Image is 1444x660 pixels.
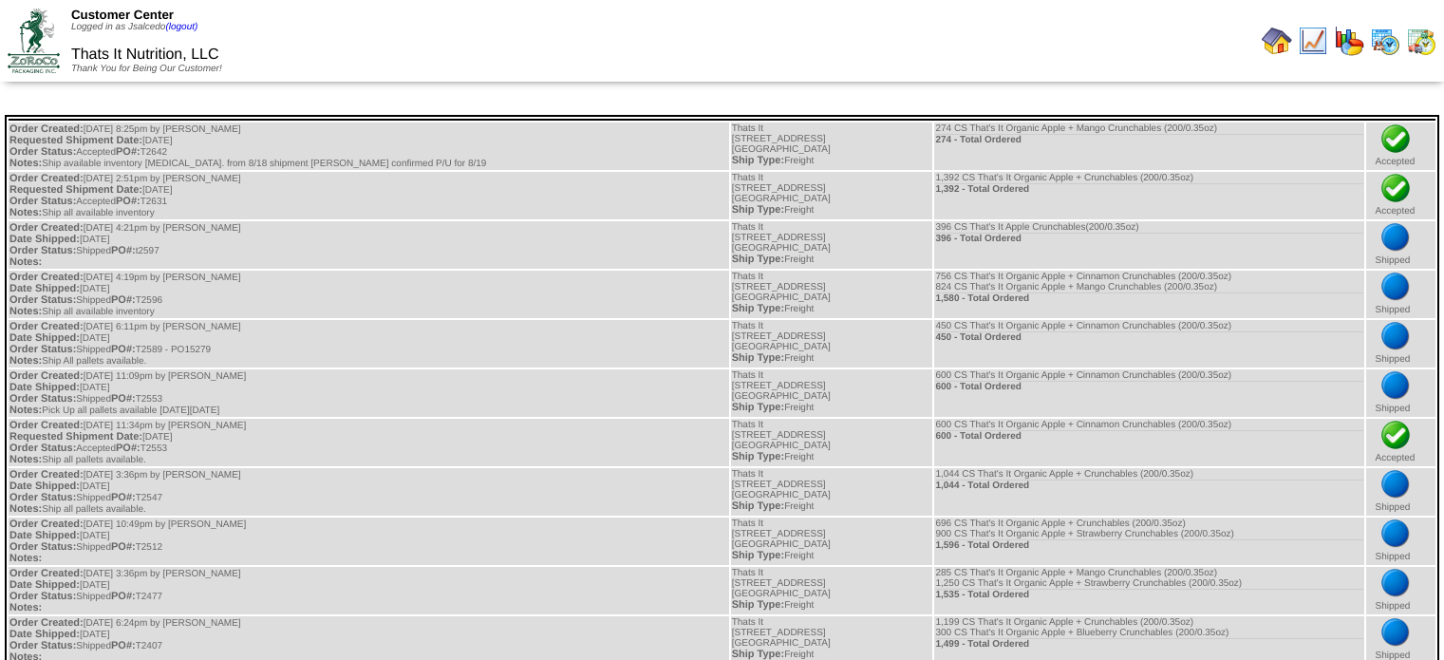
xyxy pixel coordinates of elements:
[111,492,136,503] span: PO#:
[9,173,84,184] span: Order Created:
[1366,221,1435,269] td: Shipped
[111,640,136,651] span: PO#:
[1366,271,1435,318] td: Shipped
[1380,321,1411,351] img: bluedot.png
[9,332,80,344] span: Date Shipped:
[732,451,784,462] span: Ship Type:
[9,283,80,294] span: Date Shipped:
[732,352,784,364] span: Ship Type:
[1380,173,1411,203] img: check.png
[1380,370,1411,401] img: bluedot.png
[1406,26,1436,56] img: calendarinout.gif
[111,541,136,553] span: PO#:
[111,245,136,256] span: PO#:
[731,271,933,318] td: Thats It [STREET_ADDRESS] [GEOGRAPHIC_DATA] Freight
[9,222,84,234] span: Order Created:
[9,519,84,530] span: Order Created:
[9,123,729,170] td: [DATE] 8:25pm by [PERSON_NAME] [DATE] Accepted T2642 Ship available inventory [MEDICAL_DATA]. fro...
[9,158,42,169] span: Notes:
[731,320,933,368] td: Thats It [STREET_ADDRESS] [GEOGRAPHIC_DATA] Freight
[935,638,1362,650] div: 1,499 - Total Ordered
[9,320,729,368] td: [DATE] 6:11pm by [PERSON_NAME] [DATE] Shipped T2589 - PO15279 Ship All pallets available.
[731,468,933,516] td: Thats It [STREET_ADDRESS] [GEOGRAPHIC_DATA] Freight
[9,382,80,393] span: Date Shipped:
[9,306,42,317] span: Notes:
[1366,123,1435,170] td: Accepted
[9,503,42,515] span: Notes:
[9,221,729,269] td: [DATE] 4:21pm by [PERSON_NAME] [DATE] Shipped t2597
[9,591,76,602] span: Order Status:
[9,207,42,218] span: Notes:
[731,369,933,417] td: Thats It [STREET_ADDRESS] [GEOGRAPHIC_DATA] Freight
[9,294,76,306] span: Order Status:
[9,256,42,268] span: Notes:
[1380,519,1411,549] img: bluedot.png
[732,500,784,512] span: Ship Type:
[9,196,76,207] span: Order Status:
[935,134,1362,145] div: 274 - Total Ordered
[9,518,729,565] td: [DATE] 10:49pm by [PERSON_NAME] [DATE] Shipped T2512
[9,640,76,651] span: Order Status:
[71,64,222,74] span: Thank You for Being Our Customer!
[9,184,142,196] span: Requested Shipment Date:
[9,481,80,492] span: Date Shipped:
[1366,468,1435,516] td: Shipped
[1334,26,1364,56] img: graph.gif
[9,321,84,332] span: Order Created:
[71,47,219,63] span: Thats It Nutrition, LLC
[935,589,1362,600] div: 1,535 - Total Ordered
[9,530,80,541] span: Date Shipped:
[935,480,1362,491] div: 1,044 - Total Ordered
[731,221,933,269] td: Thats It [STREET_ADDRESS] [GEOGRAPHIC_DATA] Freight
[9,469,84,481] span: Order Created:
[71,8,174,22] span: Customer Center
[934,518,1363,565] td: 696 CS That's It Organic Apple + Crunchables (200/0.35oz) 900 CS That's It Organic Apple + Strawb...
[731,172,933,219] td: Thats It [STREET_ADDRESS] [GEOGRAPHIC_DATA] Freight
[1366,320,1435,368] td: Shipped
[1380,272,1411,302] img: bluedot.png
[1380,617,1411,648] img: bluedot.png
[1380,123,1411,154] img: check.png
[9,492,76,503] span: Order Status:
[1366,419,1435,466] td: Accepted
[9,420,84,431] span: Order Created:
[9,271,729,318] td: [DATE] 4:19pm by [PERSON_NAME] [DATE] Shipped T2596 Ship all available inventory
[9,617,84,629] span: Order Created:
[934,468,1363,516] td: 1,044 CS That's It Organic Apple + Crunchables (200/0.35oz)
[732,550,784,561] span: Ship Type:
[9,272,84,283] span: Order Created:
[9,468,729,516] td: [DATE] 3:36pm by [PERSON_NAME] [DATE] Shipped T2547 Ship all pallets available.
[116,443,141,454] span: PO#:
[732,402,784,413] span: Ship Type:
[1380,420,1411,450] img: check.png
[732,649,784,660] span: Ship Type:
[9,234,80,245] span: Date Shipped:
[9,135,142,146] span: Requested Shipment Date:
[935,430,1362,442] div: 600 - Total Ordered
[9,370,84,382] span: Order Created:
[9,579,80,591] span: Date Shipped:
[732,204,784,216] span: Ship Type:
[9,431,142,443] span: Requested Shipment Date:
[9,344,76,355] span: Order Status:
[9,369,729,417] td: [DATE] 11:09pm by [PERSON_NAME] [DATE] Shipped T2553 Pick Up all pallets available [DATE][DATE]
[731,518,933,565] td: Thats It [STREET_ADDRESS] [GEOGRAPHIC_DATA] Freight
[934,320,1363,368] td: 450 CS That's It Organic Apple + Cinnamon Crunchables (200/0.35oz)
[731,567,933,614] td: Thats It [STREET_ADDRESS] [GEOGRAPHIC_DATA] Freight
[9,553,42,564] span: Notes:
[9,567,729,614] td: [DATE] 3:36pm by [PERSON_NAME] [DATE] Shipped T2477
[732,254,784,265] span: Ship Type:
[935,381,1362,392] div: 600 - Total Ordered
[111,591,136,602] span: PO#:
[9,602,42,613] span: Notes:
[9,355,42,367] span: Notes:
[1380,222,1411,253] img: bluedot.png
[934,271,1363,318] td: 756 CS That's It Organic Apple + Cinnamon Crunchables (200/0.35oz) 824 CS That's It Organic Apple...
[732,599,784,611] span: Ship Type:
[9,454,42,465] span: Notes:
[9,245,76,256] span: Order Status:
[9,146,76,158] span: Order Status:
[9,419,729,466] td: [DATE] 11:34pm by [PERSON_NAME] [DATE] Accepted T2553 Ship all pallets available.
[934,221,1363,269] td: 396 CS That's It Apple Crunchables(200/0.35oz)
[165,22,197,32] a: (logout)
